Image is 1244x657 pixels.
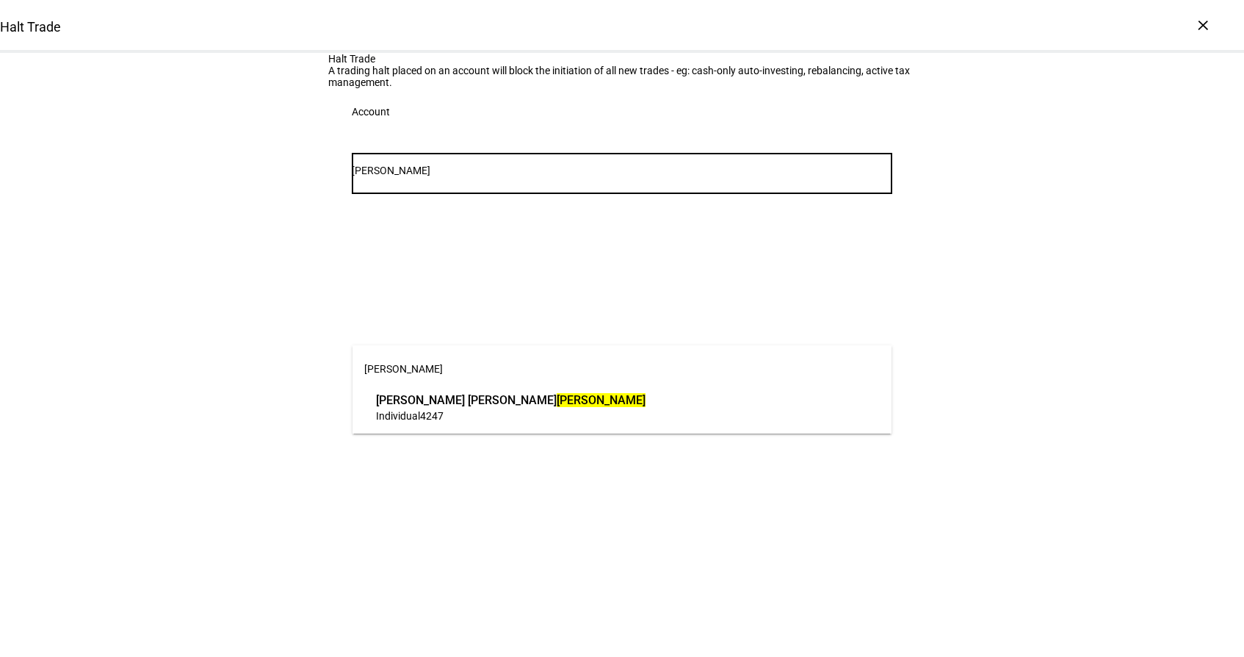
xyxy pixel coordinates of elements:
[352,106,390,118] div: Account
[328,65,916,88] div: A trading halt placed on an account will block the initiation of all new trades - eg: cash-only a...
[557,393,645,407] mark: [PERSON_NAME]
[364,363,443,375] span: [PERSON_NAME]
[372,388,649,426] div: Emily Mary Merson
[1191,13,1215,37] div: ×
[352,165,892,176] input: Number
[420,410,444,422] span: 4247
[376,392,645,409] span: [PERSON_NAME] [PERSON_NAME]
[376,410,420,422] span: Individual
[328,53,916,65] div: Halt Trade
